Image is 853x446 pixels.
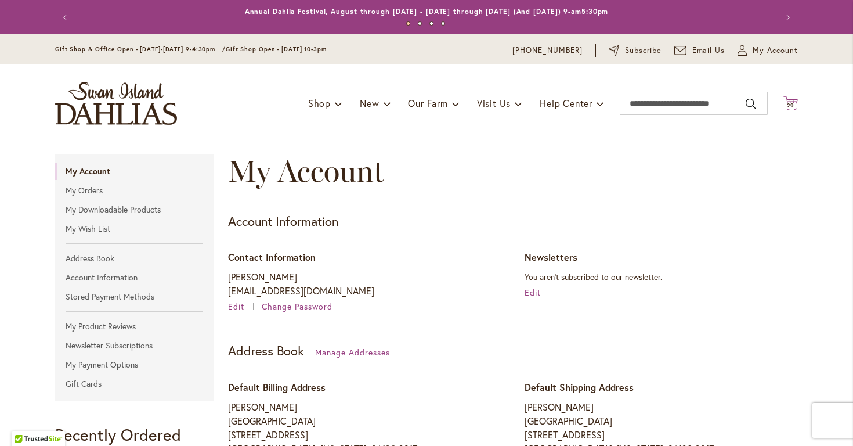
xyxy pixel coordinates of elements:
span: 29 [787,102,795,109]
a: Subscribe [609,45,662,56]
span: Email Us [692,45,725,56]
span: New [360,97,379,109]
a: My Wish List [55,220,214,238]
span: My Account [753,45,798,56]
a: Newsletter Subscriptions [55,337,214,354]
span: Gift Shop & Office Open - [DATE]-[DATE] 9-4:30pm / [55,45,226,53]
a: Change Password [262,301,332,312]
strong: Recently Ordered [55,424,181,445]
a: Address Book [55,250,214,267]
button: 29 [783,96,798,111]
span: Subscribe [625,45,662,56]
span: Default Shipping Address [525,381,634,393]
button: 2 of 4 [418,21,422,26]
a: store logo [55,82,177,125]
span: Help Center [540,97,592,109]
a: Gift Cards [55,375,214,393]
a: Stored Payment Methods [55,288,214,305]
strong: My Account [55,163,214,180]
a: Edit [228,301,259,312]
span: Our Farm [408,97,447,109]
p: [PERSON_NAME] [EMAIL_ADDRESS][DOMAIN_NAME] [228,270,501,298]
a: Manage Addresses [315,347,390,358]
a: My Orders [55,182,214,199]
span: Default Billing Address [228,381,326,393]
span: My Account [228,153,384,189]
span: Newsletters [525,251,577,263]
a: Edit [525,287,541,298]
a: Email Us [674,45,725,56]
button: 1 of 4 [406,21,410,26]
span: Edit [228,301,244,312]
span: Visit Us [477,97,511,109]
strong: Account Information [228,213,338,229]
button: 4 of 4 [441,21,445,26]
a: My Downloadable Products [55,201,214,218]
a: My Payment Options [55,356,214,373]
strong: Address Book [228,342,304,359]
button: Previous [55,6,78,29]
span: Shop [308,97,331,109]
span: Contact Information [228,251,316,263]
button: 3 of 4 [429,21,433,26]
a: My Product Reviews [55,318,214,335]
a: [PHONE_NUMBER] [512,45,583,56]
a: Annual Dahlia Festival, August through [DATE] - [DATE] through [DATE] (And [DATE]) 9-am5:30pm [245,7,609,16]
a: Account Information [55,269,214,286]
button: My Account [738,45,798,56]
p: You aren't subscribed to our newsletter. [525,270,798,284]
iframe: Launch Accessibility Center [9,405,41,437]
button: Next [775,6,798,29]
span: Gift Shop Open - [DATE] 10-3pm [226,45,327,53]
